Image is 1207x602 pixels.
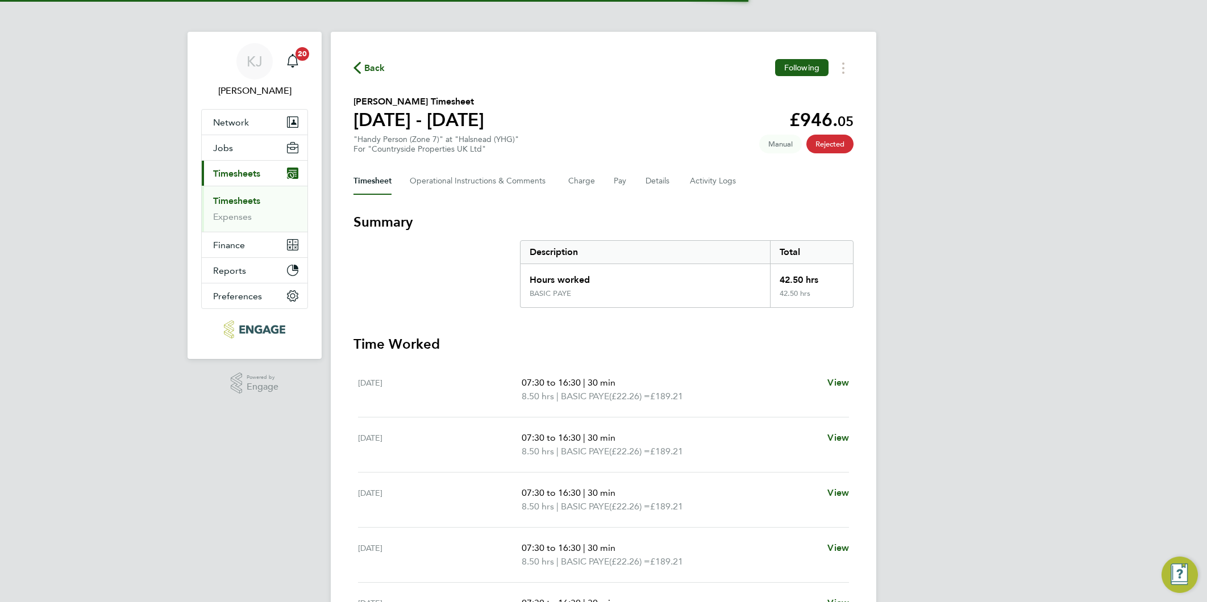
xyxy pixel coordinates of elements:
[522,487,581,498] span: 07:30 to 16:30
[202,232,307,257] button: Finance
[568,168,596,195] button: Charge
[583,487,585,498] span: |
[213,117,249,128] span: Network
[522,501,554,512] span: 8.50 hrs
[561,500,609,513] span: BASIC PAYE
[520,240,854,308] div: Summary
[561,555,609,568] span: BASIC PAYE
[770,289,853,307] div: 42.50 hrs
[213,211,252,222] a: Expenses
[588,432,615,443] span: 30 min
[556,446,559,457] span: |
[690,168,738,195] button: Activity Logs
[827,432,849,443] span: View
[614,168,627,195] button: Pay
[202,258,307,283] button: Reports
[583,432,585,443] span: |
[646,168,672,195] button: Details
[556,391,559,402] span: |
[522,556,554,567] span: 8.50 hrs
[827,377,849,388] span: View
[353,168,392,195] button: Timesheet
[833,59,854,77] button: Timesheets Menu
[521,264,770,289] div: Hours worked
[224,320,285,338] img: northbuildrecruit-logo-retina.png
[353,213,854,231] h3: Summary
[588,542,615,553] span: 30 min
[522,391,554,402] span: 8.50 hrs
[188,32,322,359] nav: Main navigation
[609,391,650,402] span: (£22.26) =
[410,168,550,195] button: Operational Instructions & Comments
[213,291,262,302] span: Preferences
[770,264,853,289] div: 42.50 hrs
[353,335,854,353] h3: Time Worked
[583,542,585,553] span: |
[213,143,233,153] span: Jobs
[650,446,683,457] span: £189.21
[827,541,849,555] a: View
[358,486,522,513] div: [DATE]
[789,109,854,131] app-decimal: £946.
[556,556,559,567] span: |
[353,95,484,108] h2: [PERSON_NAME] Timesheet
[201,43,308,98] a: KJ[PERSON_NAME]
[650,556,683,567] span: £189.21
[213,240,245,250] span: Finance
[281,43,304,80] a: 20
[202,161,307,186] button: Timesheets
[522,446,554,457] span: 8.50 hrs
[588,377,615,388] span: 30 min
[530,289,571,298] div: BASIC PAYE
[827,486,849,500] a: View
[358,541,522,568] div: [DATE]
[588,487,615,498] span: 30 min
[770,241,853,264] div: Total
[522,377,581,388] span: 07:30 to 16:30
[609,501,650,512] span: (£22.26) =
[213,168,260,179] span: Timesheets
[583,377,585,388] span: |
[202,283,307,308] button: Preferences
[759,135,802,153] span: This timesheet was manually created.
[202,110,307,135] button: Network
[213,265,246,276] span: Reports
[231,373,279,394] a: Powered byEngage
[827,542,849,553] span: View
[358,431,522,458] div: [DATE]
[201,84,308,98] span: Kirsty Jones
[247,373,278,382] span: Powered by
[521,241,770,264] div: Description
[353,144,519,154] div: For "Countryside Properties UK Ltd"
[247,54,263,69] span: KJ
[827,431,849,445] a: View
[202,135,307,160] button: Jobs
[838,113,854,129] span: 05
[1162,557,1198,593] button: Engage Resource Center
[353,135,519,154] div: "Handy Person (Zone 7)" at "Halsnead (YHG)"
[202,186,307,232] div: Timesheets
[522,542,581,553] span: 07:30 to 16:30
[650,501,683,512] span: £189.21
[522,432,581,443] span: 07:30 to 16:30
[784,62,819,73] span: Following
[353,61,385,75] button: Back
[213,195,260,206] a: Timesheets
[295,47,309,61] span: 20
[775,59,829,76] button: Following
[201,320,308,338] a: Go to home page
[353,108,484,131] h1: [DATE] - [DATE]
[364,61,385,75] span: Back
[609,446,650,457] span: (£22.26) =
[561,390,609,403] span: BASIC PAYE
[561,445,609,458] span: BASIC PAYE
[827,376,849,390] a: View
[650,391,683,402] span: £189.21
[247,382,278,392] span: Engage
[609,556,650,567] span: (£22.26) =
[806,135,854,153] span: This timesheet has been rejected.
[827,487,849,498] span: View
[358,376,522,403] div: [DATE]
[556,501,559,512] span: |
